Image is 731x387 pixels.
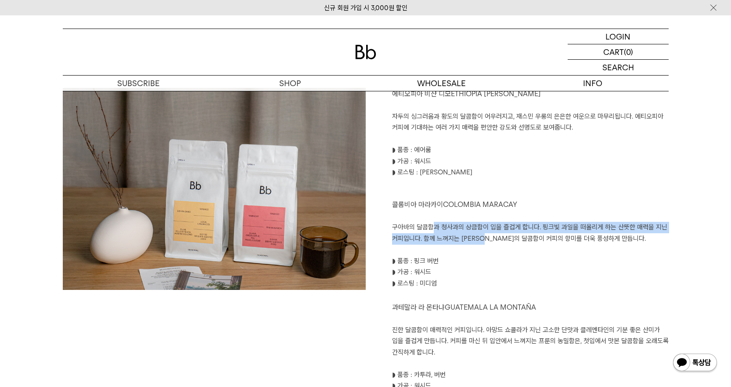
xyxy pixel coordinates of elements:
p: 자두의 싱그러움과 황도의 달콤함이 어우러지고, 재스민 우롱의 은은한 여운으로 마무리됩니다. 에티오피아 커피에 기대하는 여러 가지 매력을 편안한 강도와 선명도로 보여줍니다. [392,111,669,134]
img: 로고 [355,45,376,59]
img: 카카오톡 채널 1:1 채팅 버튼 [672,353,718,374]
p: SEARCH [602,60,634,75]
p: WHOLESALE [366,76,517,91]
p: ◗ 품종 : 카투라, 버번 [392,369,669,381]
p: 진한 달콤함이 매력적인 커피입니다. 아망드 쇼콜라가 지닌 고소한 단맛과 클레멘타인의 기분 좋은 산미가 입을 즐겁게 만듭니다. 커피를 마신 뒤 입안에서 느껴지는 프룬의 농밀함은... [392,325,669,358]
span: 콜롬비아 마라카이 [392,200,443,209]
a: LOGIN [568,29,669,44]
img: 47da8b04e74e9182346a1dafc9698e2b_171753.jpg [63,88,366,330]
p: CART [603,44,624,59]
p: ◗ 가공 : 워시드 [392,156,669,167]
p: INFO [517,76,669,91]
p: ◗ 품종 : 에어룸 [392,145,669,156]
p: ◗ 가공 : 워시드 [392,267,669,278]
a: SUBSCRIBE [63,76,214,91]
p: 구아바의 달콤함과 청사과의 상큼함이 입을 즐겁게 합니다. 핑크빛 과일을 떠올리게 하는 산뜻한 매력을 지닌 커피입니다. 함께 느껴지는 [PERSON_NAME]의 달콤함이 커피의... [392,222,669,244]
a: SHOP [214,76,366,91]
span: 에티오피아 비샨 디모 [392,90,451,98]
p: ◗ 품종 : 핑크 버번 [392,256,669,267]
a: CART (0) [568,44,669,60]
span: GUATEMALA LA MONTAÑA [445,303,536,311]
span: COLOMBIA MARACAY [443,200,517,209]
p: (0) [624,44,633,59]
p: LOGIN [605,29,630,44]
a: 신규 회원 가입 시 3,000원 할인 [324,4,407,12]
span: 과테말라 라 몬타냐 [392,303,445,311]
p: ◗ 로스팅 : [PERSON_NAME] [392,167,669,178]
p: ◗ 로스팅 : 미디엄 [392,278,669,289]
span: ETHIOPIA [PERSON_NAME] [451,90,541,98]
